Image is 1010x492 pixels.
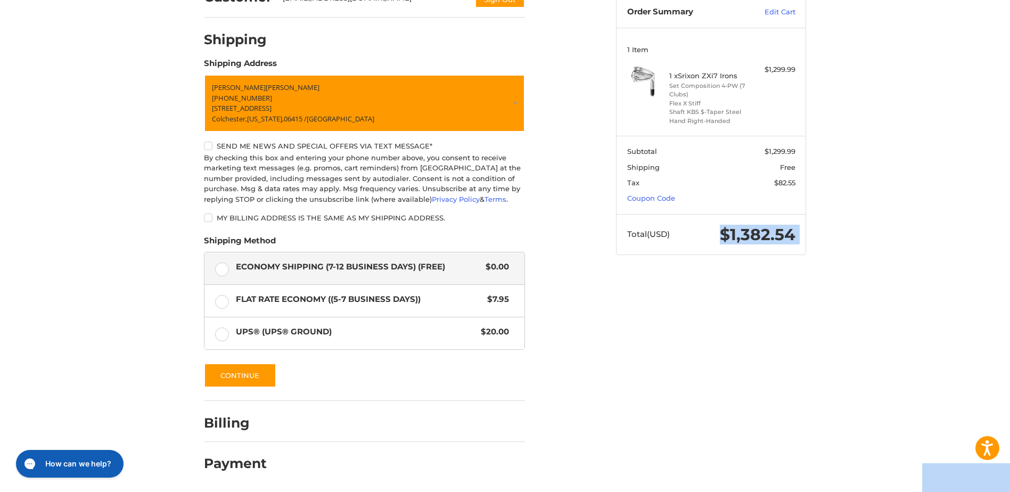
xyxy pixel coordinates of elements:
[266,83,319,92] span: [PERSON_NAME]
[204,235,276,252] legend: Shipping Method
[742,7,795,18] a: Edit Cart
[236,261,481,273] span: Economy Shipping (7-12 Business Days) (Free)
[11,446,127,481] iframe: Gorgias live chat messenger
[204,31,267,48] h2: Shipping
[247,114,284,124] span: [US_STATE],
[475,326,509,338] span: $20.00
[627,45,795,54] h3: 1 Item
[669,117,751,126] li: Hand Right-Handed
[204,142,525,150] label: Send me news and special offers via text message*
[212,93,272,103] span: [PHONE_NUMBER]
[204,58,277,75] legend: Shipping Address
[669,108,751,117] li: Shaft KBS $-Taper Steel
[669,71,751,80] h4: 1 x Srixon ZXi7 Irons
[236,326,476,338] span: UPS® (UPS® Ground)
[204,455,267,472] h2: Payment
[204,363,276,388] button: Continue
[212,103,272,113] span: [STREET_ADDRESS]
[627,163,660,171] span: Shipping
[627,147,657,155] span: Subtotal
[307,114,374,124] span: [GEOGRAPHIC_DATA]
[482,293,509,306] span: $7.95
[627,178,639,187] span: Tax
[774,178,795,187] span: $82.55
[627,7,742,18] h3: Order Summary
[780,163,795,171] span: Free
[485,195,506,203] a: Terms
[204,214,525,222] label: My billing address is the same as my shipping address.
[480,261,509,273] span: $0.00
[204,415,266,431] h2: Billing
[284,114,307,124] span: 06415 /
[753,64,795,75] div: $1,299.99
[627,194,675,202] a: Coupon Code
[212,83,266,92] span: [PERSON_NAME]
[669,81,751,99] li: Set Composition 4-PW (7 Clubs)
[204,75,525,132] a: Enter or select a different address
[669,99,751,108] li: Flex X Stiff
[204,153,525,205] div: By checking this box and entering your phone number above, you consent to receive marketing text ...
[765,147,795,155] span: $1,299.99
[720,225,795,244] span: $1,382.54
[627,229,670,239] span: Total (USD)
[212,114,247,124] span: Colchester,
[922,463,1010,492] iframe: Google Customer Reviews
[236,293,482,306] span: Flat Rate Economy ((5-7 Business Days))
[432,195,480,203] a: Privacy Policy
